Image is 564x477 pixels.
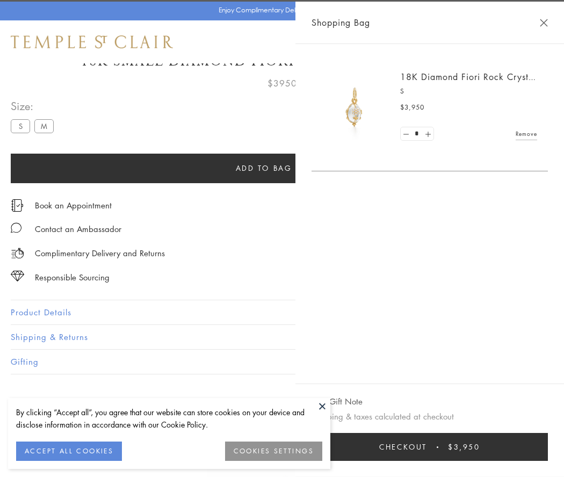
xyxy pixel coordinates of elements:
span: $3,950 [448,441,480,453]
button: Close Shopping Bag [540,19,548,27]
img: P51889-E11FIORI [322,75,387,140]
img: MessageIcon-01_2.svg [11,222,21,233]
button: Add Gift Note [312,395,363,408]
a: Book an Appointment [35,199,112,211]
img: icon_sourcing.svg [11,271,24,281]
img: icon_delivery.svg [11,247,24,260]
button: ACCEPT ALL COOKIES [16,442,122,461]
span: $3,950 [400,102,424,113]
div: Contact an Ambassador [35,222,121,236]
img: icon_appointment.svg [11,199,24,212]
div: Responsible Sourcing [35,271,110,284]
span: Size: [11,97,58,115]
a: Set quantity to 2 [422,127,433,141]
button: COOKIES SETTINGS [225,442,322,461]
span: $3950 [267,76,297,90]
img: Temple St. Clair [11,35,173,48]
span: Add to bag [236,162,292,174]
span: Shopping Bag [312,16,370,30]
label: S [11,119,30,133]
label: M [34,119,54,133]
button: Add to bag [11,154,517,183]
a: Remove [516,128,537,140]
button: Gifting [11,350,553,374]
span: Checkout [379,441,427,453]
p: Complimentary Delivery and Returns [35,247,165,260]
a: Set quantity to 0 [401,127,411,141]
div: By clicking “Accept all”, you agree that our website can store cookies on your device and disclos... [16,406,322,431]
button: Product Details [11,300,553,324]
p: Shipping & taxes calculated at checkout [312,410,548,423]
p: Enjoy Complimentary Delivery & Returns [219,5,341,16]
button: Shipping & Returns [11,325,553,349]
p: S [400,86,537,97]
button: Checkout $3,950 [312,433,548,461]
